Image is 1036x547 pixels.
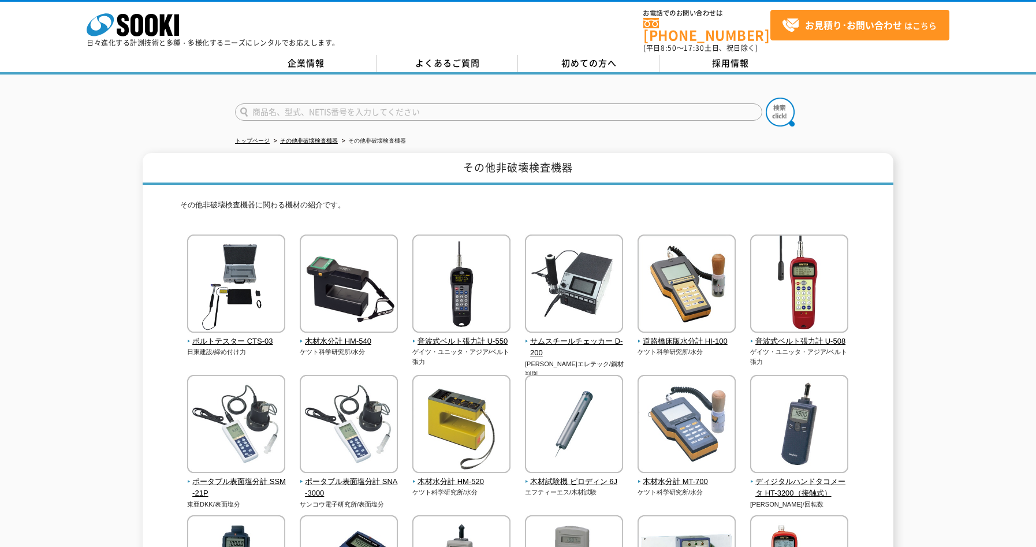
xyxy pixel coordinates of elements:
[638,375,736,476] img: 木材水分計 MT-700
[805,18,902,32] strong: お見積り･お問い合わせ
[750,500,849,509] p: [PERSON_NAME]/回転数
[412,235,510,336] img: 音波式ベルト張力計 U-550
[638,235,736,336] img: 道路橋床版水分計 HI-100
[684,43,705,53] span: 17:30
[300,325,398,348] a: 木材水分計 HM-540
[525,465,624,488] a: 木材試験機 ピロディン 6J
[750,336,849,348] span: 音波式ベルト張力計 U-508
[412,476,511,488] span: 木材水分計 HM-520
[300,465,398,500] a: ポータブル表面塩分計 SNA-3000
[659,55,801,72] a: 採用情報
[235,55,377,72] a: 企業情報
[235,137,270,144] a: トップページ
[638,476,736,488] span: 木材水分計 MT-700
[235,103,762,121] input: 商品名、型式、NETIS番号を入力してください
[280,137,338,144] a: その他非破壊検査機器
[300,235,398,336] img: 木材水分計 HM-540
[525,476,624,488] span: 木材試験機 ピロディン 6J
[87,39,340,46] p: 日々進化する計測技術と多種・多様化するニーズにレンタルでお応えします。
[412,488,511,497] p: ケツト科学研究所/水分
[187,325,286,348] a: ボルトテスター CTS-03
[340,135,406,147] li: その他非破壊検査機器
[187,465,286,500] a: ポータブル表面塩分計 SSM-21P
[187,476,286,500] span: ポータブル表面塩分計 SSM-21P
[412,347,511,366] p: ゲイツ・ユニッタ・アジア/ベルト張力
[412,465,511,488] a: 木材水分計 HM-520
[180,199,856,217] p: その他非破壊検査機器に関わる機材の紹介です。
[643,18,770,42] a: [PHONE_NUMBER]
[766,98,795,126] img: btn_search.png
[187,235,285,336] img: ボルトテスター CTS-03
[300,476,398,500] span: ポータブル表面塩分計 SNA-3000
[638,465,736,488] a: 木材水分計 MT-700
[525,359,624,378] p: [PERSON_NAME]エレテック/鋼材判別
[750,375,848,476] img: ディジタルハンドタコメータ HT-3200（接触式）
[525,336,624,360] span: サムスチールチェッカー D-200
[643,43,758,53] span: (平日 ～ 土日、祝日除く)
[143,153,893,185] h1: その他非破壊検査機器
[300,347,398,357] p: ケツト科学研究所/水分
[412,375,510,476] img: 木材水分計 HM-520
[750,465,849,500] a: ディジタルハンドタコメータ HT-3200（接触式）
[300,375,398,476] img: ポータブル表面塩分計 SNA-3000
[412,325,511,348] a: 音波式ベルト張力計 U-550
[300,336,398,348] span: 木材水分計 HM-540
[643,10,770,17] span: お電話でのお問い合わせは
[638,347,736,357] p: ケツト科学研究所/水分
[412,336,511,348] span: 音波式ベルト張力計 U-550
[750,235,848,336] img: 音波式ベルト張力計 U-508
[187,336,286,348] span: ボルトテスター CTS-03
[661,43,677,53] span: 8:50
[525,375,623,476] img: 木材試験機 ピロディン 6J
[750,476,849,500] span: ディジタルハンドタコメータ HT-3200（接触式）
[377,55,518,72] a: よくあるご質問
[525,325,624,359] a: サムスチールチェッカー D-200
[750,347,849,366] p: ゲイツ・ユニッタ・アジア/ベルト張力
[525,488,624,497] p: エフティーエス/木材試験
[750,325,849,348] a: 音波式ベルト張力計 U-508
[300,500,398,509] p: サンコウ電子研究所/表面塩分
[518,55,659,72] a: 初めての方へ
[187,500,286,509] p: 東亜DKK/表面塩分
[187,347,286,357] p: 日東建設/締め付け力
[770,10,949,40] a: お見積り･お問い合わせはこちら
[638,325,736,348] a: 道路橋床版水分計 HI-100
[561,57,617,69] span: 初めての方へ
[782,17,937,34] span: はこちら
[638,336,736,348] span: 道路橋床版水分計 HI-100
[525,235,623,336] img: サムスチールチェッカー D-200
[638,488,736,497] p: ケツト科学研究所/水分
[187,375,285,476] img: ポータブル表面塩分計 SSM-21P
